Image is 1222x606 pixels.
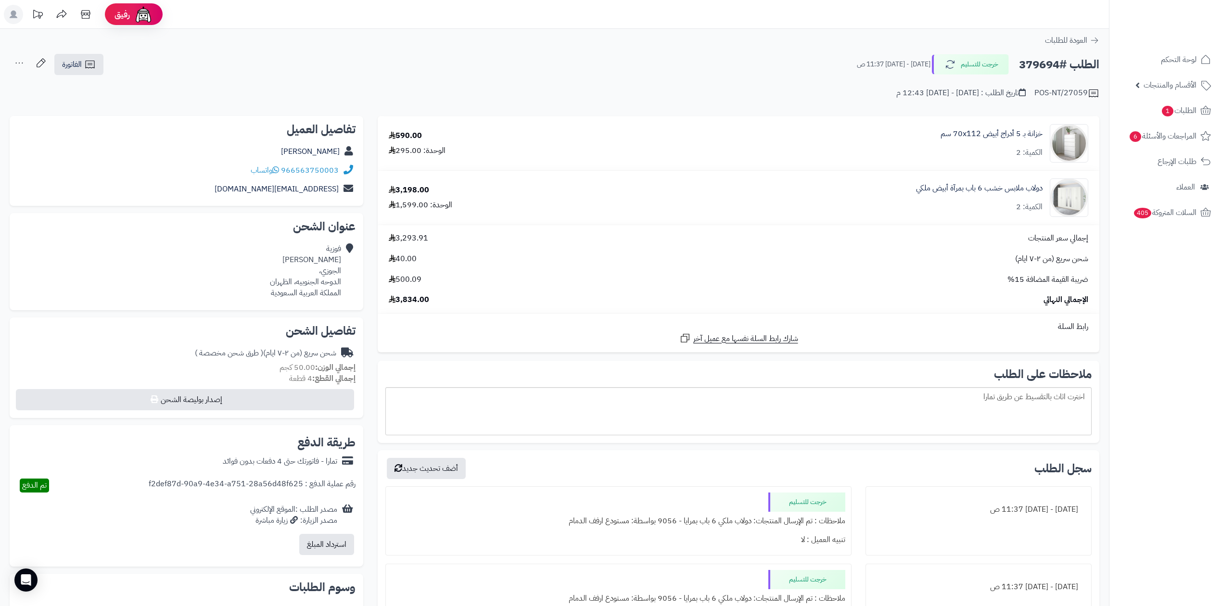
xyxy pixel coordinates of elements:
[768,492,845,512] div: خرجت للتسليم
[312,373,356,384] strong: إجمالي القطع:
[389,294,429,305] span: 3,834.00
[1115,150,1216,173] a: طلبات الإرجاع
[1007,274,1088,285] span: ضريبة القيمة المضافة 15%
[223,456,337,467] div: تمارا - فاتورتك حتى 4 دفعات بدون فوائد
[289,373,356,384] small: 4 قطعة
[115,9,130,20] span: رفيق
[916,183,1043,194] a: دولاب ملابس خشب 6 باب بمرآة أبيض ملكي
[385,387,1092,435] div: اخترت اثاث بالتقسيط عن طريق تمارا
[389,185,429,196] div: 3,198.00
[1016,202,1043,213] div: الكمية: 2
[1050,124,1088,163] img: 1747726680-1724661648237-1702540482953-8486464545656-90x90.jpg
[16,389,354,410] button: إصدار بوليصة الشحن
[14,568,38,592] div: Open Intercom Messenger
[1162,106,1173,116] span: 1
[392,530,845,549] div: تنبيه العميل : لا
[1045,35,1087,46] span: العودة للطلبات
[1133,206,1197,219] span: السلات المتروكة
[1044,294,1088,305] span: الإجمالي النهائي
[932,54,1009,75] button: خرجت للتسليم
[679,332,798,344] a: شارك رابط السلة نفسها مع عميل آخر
[1019,55,1099,75] h2: الطلب #379694
[389,200,452,211] div: الوحدة: 1,599.00
[250,504,337,526] div: مصدر الطلب :الموقع الإلكتروني
[149,479,356,492] div: رقم عملية الدفع : f2def87d-90a9-4e34-a751-28a56d48f625
[1176,180,1195,194] span: العملاء
[1129,129,1197,143] span: المراجعات والأسئلة
[215,183,339,195] a: [EMAIL_ADDRESS][DOMAIN_NAME]
[768,570,845,589] div: خرجت للتسليم
[389,253,417,265] span: 40.00
[387,458,466,479] button: أضف تحديث جديد
[1045,35,1099,46] a: العودة للطلبات
[251,164,279,176] a: واتساب
[1115,48,1216,71] a: لوحة التحكم
[1134,208,1151,218] span: 405
[389,274,421,285] span: 500.09
[392,512,845,530] div: ملاحظات : تم الإرسال المنتجات: دولاب ملكي 6 باب بمرايا - 9056 بواسطة: مستودع ارفف الدمام
[1161,53,1197,66] span: لوحة التحكم
[1034,88,1099,99] div: POS-NT/27059
[1115,125,1216,148] a: المراجعات والأسئلة6
[1050,178,1088,217] img: 1733065410-1-90x90.jpg
[389,130,422,141] div: 590.00
[385,368,1092,380] h2: ملاحظات على الطلب
[62,59,82,70] span: الفاتورة
[280,362,356,373] small: 50.00 كجم
[297,437,356,448] h2: طريقة الدفع
[134,5,153,24] img: ai-face.png
[17,221,356,232] h2: عنوان الشحن
[17,124,356,135] h2: تفاصيل العميل
[54,54,103,75] a: الفاتورة
[1115,176,1216,199] a: العملاء
[1115,201,1216,224] a: السلات المتروكة405
[1028,233,1088,244] span: إجمالي سعر المنتجات
[17,581,356,593] h2: وسوم الطلبات
[1157,25,1213,46] img: logo-2.png
[1115,99,1216,122] a: الطلبات1
[25,5,50,26] a: تحديثات المنصة
[315,362,356,373] strong: إجمالي الوزن:
[1015,253,1088,265] span: شحن سريع (من ٢-٧ ايام)
[857,60,930,69] small: [DATE] - [DATE] 11:37 ص
[389,145,446,156] div: الوحدة: 295.00
[1161,104,1197,117] span: الطلبات
[17,325,356,337] h2: تفاصيل الشحن
[270,243,341,298] div: فوزية [PERSON_NAME] الجوزي، الدوحه الجنوبيه، الظهران المملكة العربية السعودية
[1158,155,1197,168] span: طلبات الإرجاع
[1130,131,1141,142] span: 6
[941,128,1043,139] a: خزانة بـ 5 أدراج أبيض ‎70x112 سم‏
[382,321,1095,332] div: رابط السلة
[1016,147,1043,158] div: الكمية: 2
[693,333,798,344] span: شارك رابط السلة نفسها مع عميل آخر
[250,515,337,526] div: مصدر الزيارة: زيارة مباشرة
[281,146,340,157] a: [PERSON_NAME]
[872,500,1085,519] div: [DATE] - [DATE] 11:37 ص
[872,578,1085,596] div: [DATE] - [DATE] 11:37 ص
[299,534,354,555] button: استرداد المبلغ
[896,88,1026,99] div: تاريخ الطلب : [DATE] - [DATE] 12:43 م
[281,164,339,176] a: 966563750003
[195,347,263,359] span: ( طرق شحن مخصصة )
[389,233,428,244] span: 3,293.91
[1034,463,1092,474] h3: سجل الطلب
[1144,78,1197,92] span: الأقسام والمنتجات
[22,480,47,491] span: تم الدفع
[195,348,336,359] div: شحن سريع (من ٢-٧ ايام)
